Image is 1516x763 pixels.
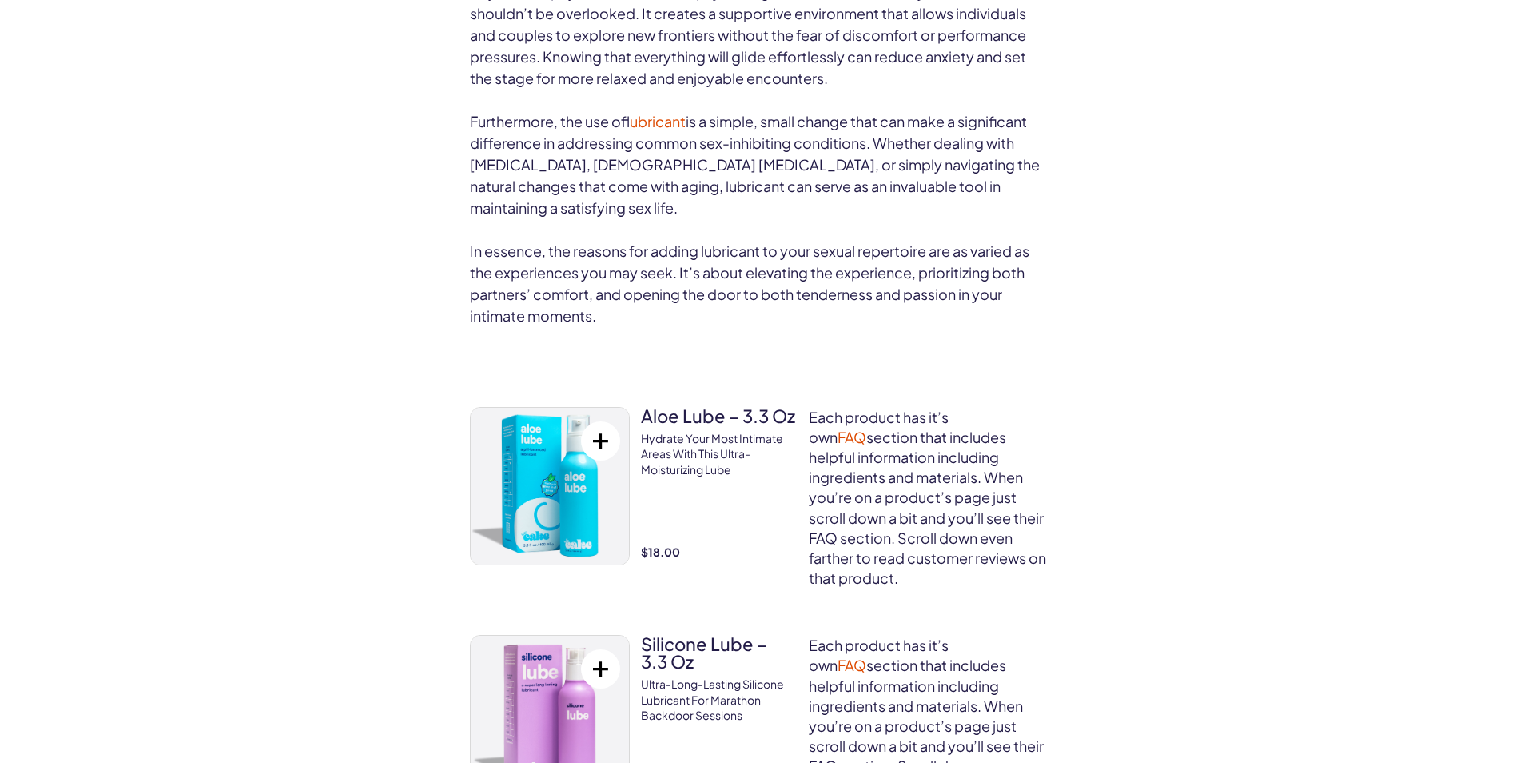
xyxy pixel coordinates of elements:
a: FAQ [838,428,866,446]
img: Aloe Lube – 3.3 oz [471,408,629,565]
p: Hydrate your most intimate areas with this ultra-moisturizing lube [641,431,796,478]
a: Aloe Lube – 3.3 oz [470,407,630,565]
a: FAQ [838,656,866,674]
span: Furthermore, the use of [470,112,630,130]
h3: Aloe Lube – 3.3 oz [641,407,796,425]
span: In essence, the reasons for adding lubricant to your sexual repertoire are as varied as the exper... [470,242,1029,325]
span: is a simple, small change that can make a significant difference in addressing common sex-inhibit... [470,112,1040,217]
h3: Silicone Lube – 3.3 oz [641,635,796,670]
strong: $18.00 [641,546,796,557]
p: Ultra-long-lasting silicone lubricant for marathon backdoor sessions [641,677,796,724]
a: lubricant [630,112,686,130]
a: Aloe Lube – 3.3 oz Hydrate your most intimate areas with this ultra-moisturizing lube $18.00 [641,407,796,565]
p: Each product has it’s own section that includes helpful information including ingredients and mat... [809,407,1047,589]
